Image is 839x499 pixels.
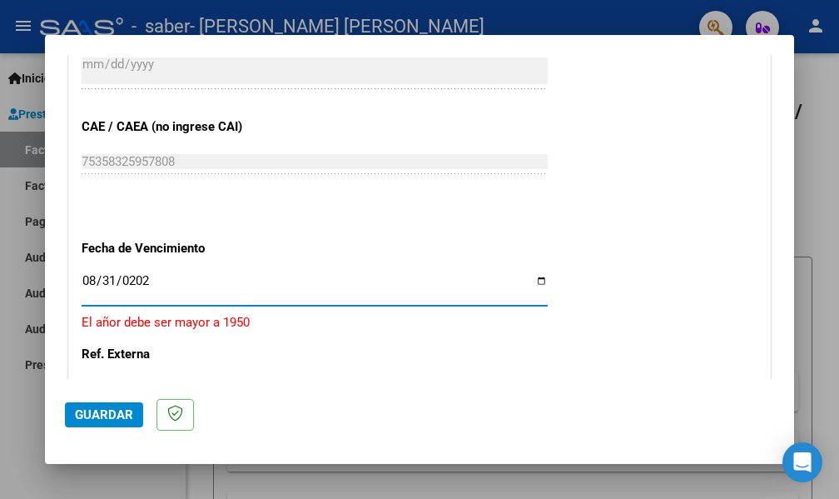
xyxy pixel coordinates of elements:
[782,442,822,482] div: Open Intercom Messenger
[65,402,143,427] button: Guardar
[82,345,285,364] p: Ref. Externa
[82,313,757,332] p: El añor debe ser mayor a 1950
[82,239,285,258] p: Fecha de Vencimiento
[75,407,133,422] span: Guardar
[82,117,285,137] p: CAE / CAEA (no ingrese CAI)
